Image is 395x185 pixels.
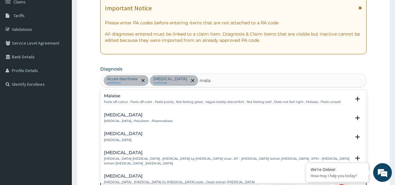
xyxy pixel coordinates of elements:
[104,131,143,136] h4: [MEDICAL_DATA]
[104,94,341,98] h4: Malaise
[12,31,25,47] img: d_794563401_company_1708531726252_794563401
[354,114,361,122] i: open select status
[104,119,173,123] p: [MEDICAL_DATA] , Paludism , Plasmodiosis
[32,35,105,43] div: Chat with us now
[104,113,173,117] h4: [MEDICAL_DATA]
[354,95,361,103] i: open select status
[354,133,361,141] i: open select status
[13,13,25,18] span: Tariffs
[104,100,341,104] p: Feels off-colour , Feels off-color , Feels poorly , Not feeling great , Vague bodily discomfort ,...
[190,78,195,83] span: remove selection option
[153,81,187,85] small: confirmed
[153,76,187,81] p: [MEDICAL_DATA]
[104,180,255,184] p: [MEDICAL_DATA] , [MEDICAL_DATA] by [MEDICAL_DATA] ovale , Ovale tertian [MEDICAL_DATA]
[104,138,143,142] p: [MEDICAL_DATA]
[100,66,122,72] label: Diagnosis
[105,31,362,43] p: All diagnoses entered must be linked to a claim item. Diagnosis & Claim Items that are visible bu...
[311,173,364,178] p: How may I help you today?
[105,5,152,12] h1: Important Notice
[105,20,362,26] p: Please enter PA codes before entering items that are not attached to a PA code
[311,167,364,172] div: We're Online!
[354,154,361,162] i: open select status
[107,81,137,85] small: confirmed
[102,3,117,18] div: Minimize live chat window
[104,174,255,178] h4: [MEDICAL_DATA]
[140,78,146,83] span: remove selection option
[107,76,137,81] p: Acute diarrhoea
[3,121,119,143] textarea: Type your message and hit 'Enter'
[104,150,351,155] h4: [MEDICAL_DATA]
[104,157,351,166] p: [MEDICAL_DATA] [MEDICAL_DATA] , [MEDICAL_DATA] by [MEDICAL_DATA] vivax , BT - [MEDICAL_DATA] tert...
[36,54,86,117] span: We're online!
